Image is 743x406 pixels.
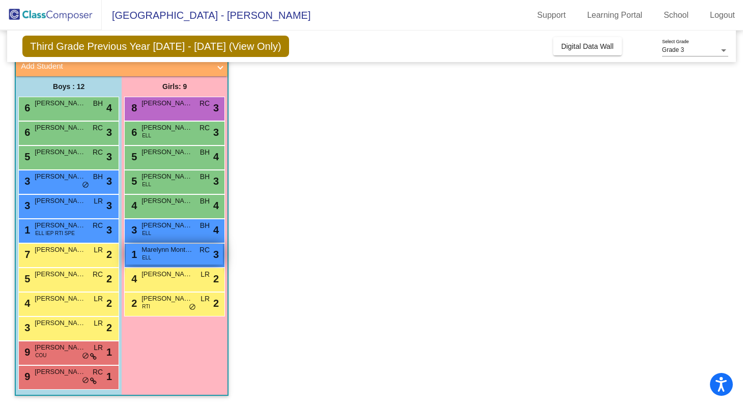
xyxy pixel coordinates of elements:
[662,46,684,53] span: Grade 3
[106,222,112,238] span: 3
[129,200,137,211] span: 4
[655,7,697,23] a: School
[22,298,30,309] span: 4
[94,318,103,329] span: LR
[553,37,622,55] button: Digital Data Wall
[22,346,30,358] span: 9
[35,318,85,328] span: [PERSON_NAME]
[213,125,219,140] span: 3
[189,303,196,311] span: do_not_disturb_alt
[94,245,103,255] span: LR
[141,269,192,279] span: [PERSON_NAME]
[129,298,137,309] span: 2
[94,342,103,353] span: LR
[201,294,210,304] span: LR
[22,224,30,236] span: 1
[129,224,137,236] span: 3
[35,98,85,108] span: [PERSON_NAME]
[579,7,651,23] a: Learning Portal
[142,254,151,262] span: ELL
[22,176,30,187] span: 3
[35,245,85,255] span: [PERSON_NAME]
[93,123,103,133] span: RC
[200,171,210,182] span: BH
[35,220,85,230] span: [PERSON_NAME]
[35,352,46,359] span: COU
[94,294,103,304] span: LR
[102,7,310,23] span: [GEOGRAPHIC_DATA] - [PERSON_NAME]
[35,123,85,133] span: [PERSON_NAME] [PERSON_NAME]
[141,220,192,230] span: [PERSON_NAME]
[82,181,89,189] span: do_not_disturb_alt
[106,173,112,189] span: 3
[22,273,30,284] span: 5
[93,367,103,378] span: RC
[213,149,219,164] span: 4
[35,269,85,279] span: [PERSON_NAME]
[35,171,85,182] span: [PERSON_NAME]
[22,322,30,333] span: 3
[213,271,219,286] span: 2
[141,123,192,133] span: [PERSON_NAME]
[35,147,85,157] span: [PERSON_NAME]
[213,198,219,213] span: 4
[106,296,112,311] span: 2
[122,76,227,97] div: Girls: 9
[106,149,112,164] span: 3
[106,125,112,140] span: 3
[199,245,210,255] span: RC
[199,123,210,133] span: RC
[22,249,30,260] span: 7
[199,98,210,109] span: RC
[35,229,75,237] span: ELL IEP RTI SPE
[16,56,227,76] mat-expansion-panel-header: Add Student
[35,342,85,353] span: [PERSON_NAME]
[94,196,103,207] span: LR
[106,344,112,360] span: 1
[93,171,103,182] span: BH
[141,147,192,157] span: [PERSON_NAME]
[200,220,210,231] span: BH
[529,7,574,23] a: Support
[35,367,85,377] span: [PERSON_NAME]
[106,198,112,213] span: 3
[141,245,192,255] span: Marelynn Montenegro Placencia
[106,100,112,115] span: 4
[200,147,210,158] span: BH
[129,151,137,162] span: 5
[106,320,112,335] span: 2
[561,42,614,50] span: Digital Data Wall
[22,102,30,113] span: 6
[142,229,151,237] span: ELL
[93,98,103,109] span: BH
[141,171,192,182] span: [PERSON_NAME]
[213,247,219,262] span: 3
[200,196,210,207] span: BH
[22,36,289,57] span: Third Grade Previous Year [DATE] - [DATE] (View Only)
[22,127,30,138] span: 6
[93,220,103,231] span: RC
[213,296,219,311] span: 2
[702,7,743,23] a: Logout
[213,100,219,115] span: 3
[129,273,137,284] span: 4
[21,61,210,72] mat-panel-title: Add Student
[201,269,210,280] span: LR
[35,294,85,304] span: [PERSON_NAME]
[93,147,103,158] span: RC
[106,271,112,286] span: 2
[129,102,137,113] span: 8
[141,98,192,108] span: [PERSON_NAME]
[142,303,150,310] span: RTI
[142,181,151,188] span: ELL
[82,352,89,360] span: do_not_disturb_alt
[129,249,137,260] span: 1
[142,132,151,139] span: ELL
[22,200,30,211] span: 3
[141,196,192,206] span: [PERSON_NAME]
[22,151,30,162] span: 5
[129,127,137,138] span: 6
[141,294,192,304] span: [PERSON_NAME]
[213,173,219,189] span: 3
[16,76,122,97] div: Boys : 12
